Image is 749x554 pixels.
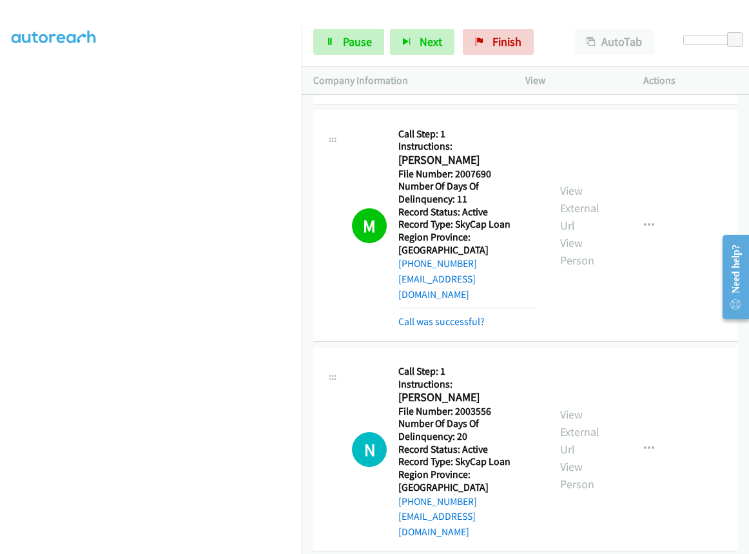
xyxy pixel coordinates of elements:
a: Call was successful? [398,315,485,328]
h5: Instructions: [398,378,537,391]
h5: Region Province: [GEOGRAPHIC_DATA] [398,231,537,256]
h5: Number Of Days Of Delinquency: 20 [398,417,537,442]
div: The call is yet to be attempted [352,432,387,467]
p: Company Information [313,73,502,88]
span: Pause [343,34,372,49]
h5: Record Status: Active [398,206,537,219]
h5: Instructions: [398,140,537,153]
a: Finish [463,29,534,55]
h5: File Number: 2003556 [398,405,537,418]
h5: File Number: 2007690 [398,168,537,181]
a: Pause [313,29,384,55]
a: [PHONE_NUMBER] [398,495,477,508]
a: View External Url [560,407,599,457]
h1: N [352,432,387,467]
h5: Region Province: [GEOGRAPHIC_DATA] [398,468,537,493]
a: [PHONE_NUMBER] [398,257,477,270]
a: [EMAIL_ADDRESS][DOMAIN_NAME] [398,273,476,301]
span: Next [420,34,442,49]
h5: Record Status: Active [398,443,537,456]
button: AutoTab [574,29,654,55]
iframe: Resource Center [712,226,749,328]
h5: Record Type: SkyCap Loan [398,218,537,231]
a: View Person [560,235,594,268]
h2: [PERSON_NAME] [398,390,537,405]
p: Actions [643,73,738,88]
h5: Call Step: 1 [398,365,537,378]
h5: Record Type: SkyCap Loan [398,455,537,468]
h1: M [352,208,387,243]
a: View External Url [560,183,599,233]
button: Next [390,29,454,55]
span: Finish [492,34,521,49]
a: [EMAIL_ADDRESS][DOMAIN_NAME] [398,510,476,538]
p: View [525,73,620,88]
a: View Person [560,459,594,491]
h5: Call Step: 1 [398,128,537,141]
h5: Number Of Days Of Delinquency: 11 [398,180,537,205]
h2: [PERSON_NAME] [398,153,537,168]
